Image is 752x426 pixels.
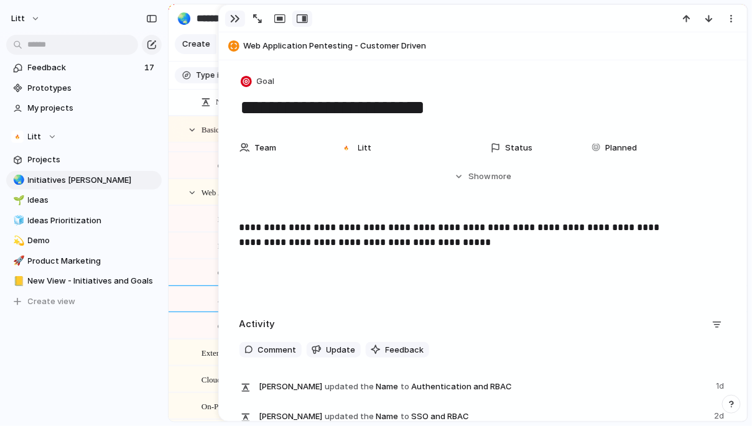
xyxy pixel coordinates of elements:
[239,165,727,188] button: Showmore
[11,194,24,206] button: 🌱
[259,377,709,395] span: Name Authentication and RBAC
[182,38,210,50] span: Create
[175,34,216,54] button: Create
[28,255,157,267] span: Product Marketing
[325,410,374,423] span: updated the
[11,255,24,267] button: 🚀
[28,215,157,227] span: Ideas Prioritization
[386,344,424,356] span: Feedback
[28,275,157,287] span: New View - Initiatives and Goals
[218,318,346,333] span: Configure, start and manage campaigns
[491,170,511,183] span: more
[6,150,162,169] a: Projects
[258,344,297,356] span: Comment
[257,75,275,88] span: Goal
[28,295,76,308] span: Create view
[6,292,162,311] button: Create view
[225,36,741,56] button: Web Application Pentesting - Customer Driven
[28,82,157,95] span: Prototypes
[218,211,280,226] span: Human-in-the-loop
[218,265,281,279] span: Grey box operation
[11,215,24,227] button: 🧊
[196,70,215,81] span: Type
[13,173,22,187] div: 🌏
[13,193,22,208] div: 🌱
[13,254,22,268] div: 🚀
[259,410,323,423] span: [PERSON_NAME]
[6,79,162,98] a: Prototypes
[11,174,24,187] button: 🌏
[6,211,162,230] a: 🧊Ideas Prioritization
[6,127,162,146] button: Litt
[239,317,276,331] h2: Activity
[218,238,277,252] span: Retest capabilities
[11,234,24,247] button: 💫
[327,344,356,356] span: Update
[238,73,279,91] button: Goal
[6,191,162,210] a: 🌱Ideas
[11,275,24,287] button: 📒
[28,174,157,187] span: Initiatives [PERSON_NAME]
[28,154,157,166] span: Projects
[243,40,741,52] span: Web Application Pentesting - Customer Driven
[28,62,141,74] span: Feedback
[325,381,374,393] span: updated the
[307,342,361,358] button: Update
[177,10,191,27] div: 🌏
[468,170,491,183] span: Show
[239,342,302,358] button: Comment
[6,272,162,290] a: 📒New View - Initiatives and Goals
[28,194,157,206] span: Ideas
[366,342,429,358] button: Feedback
[6,99,162,118] a: My projects
[144,62,157,74] span: 17
[11,12,25,25] span: Litt
[216,96,235,108] span: Name
[6,9,47,29] button: Litt
[218,292,304,306] span: Authentication and RBAC
[28,131,42,143] span: Litt
[6,252,162,271] a: 🚀Product Marketing
[6,231,162,250] a: 💫Demo
[13,274,22,289] div: 📒
[401,410,409,423] span: to
[358,142,372,154] span: Litt
[401,381,409,393] span: to
[6,171,162,190] a: 🌏Initiatives [PERSON_NAME]
[13,213,22,228] div: 🧊
[218,158,322,172] span: OWASP top 10 decent coverage
[506,142,533,154] span: Status
[28,234,157,247] span: Demo
[13,234,22,248] div: 💫
[6,58,162,77] a: Feedback17
[255,142,277,154] span: Team
[259,381,323,393] span: [PERSON_NAME]
[217,70,223,81] span: is
[259,407,707,425] span: Name SSO and RBAC
[215,68,250,82] button: isany of
[717,377,727,392] span: 1d
[605,142,637,154] span: Planned
[174,9,194,29] button: 🌏
[28,102,157,114] span: My projects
